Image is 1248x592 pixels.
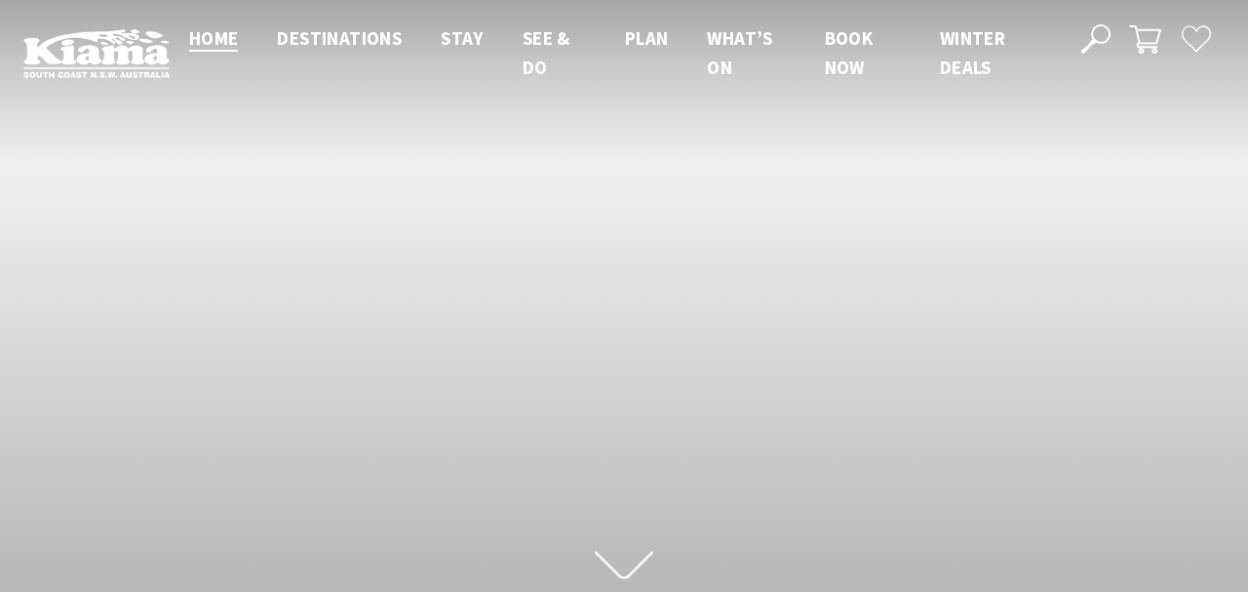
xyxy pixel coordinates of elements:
[277,26,402,50] span: Destinations
[170,23,1060,83] nav: Main Menu
[625,26,669,50] span: Plan
[441,26,484,50] span: Stay
[825,26,874,79] span: Book now
[523,26,570,79] span: See & Do
[23,28,170,79] img: Kiama Logo
[707,26,772,79] span: What’s On
[189,26,239,50] span: Home
[940,26,1005,79] span: Winter Deals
